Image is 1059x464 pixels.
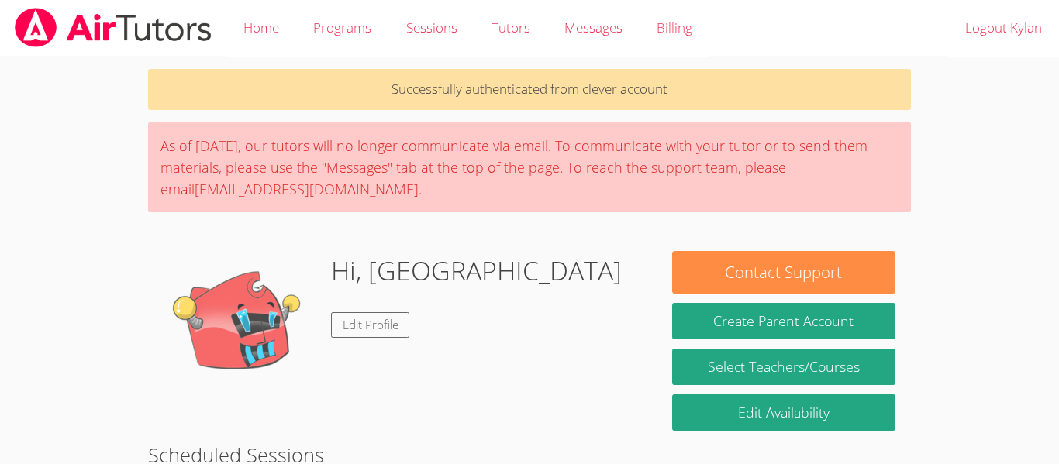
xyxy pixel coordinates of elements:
a: Edit Profile [331,312,410,338]
span: Messages [564,19,623,36]
h1: Hi, [GEOGRAPHIC_DATA] [331,251,622,290]
a: Edit Availability [672,394,895,431]
a: Select Teachers/Courses [672,349,895,385]
button: Create Parent Account [672,303,895,339]
button: Contact Support [672,251,895,294]
img: airtutors_banner-c4298cdbf04f3fff15de1276eac7730deb9818008684d7c2e4769d2f7ddbe033.png [13,8,213,47]
div: As of [DATE], our tutors will no longer communicate via email. To communicate with your tutor or ... [148,122,911,212]
img: default.png [164,251,319,406]
p: Successfully authenticated from clever account [148,69,911,110]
